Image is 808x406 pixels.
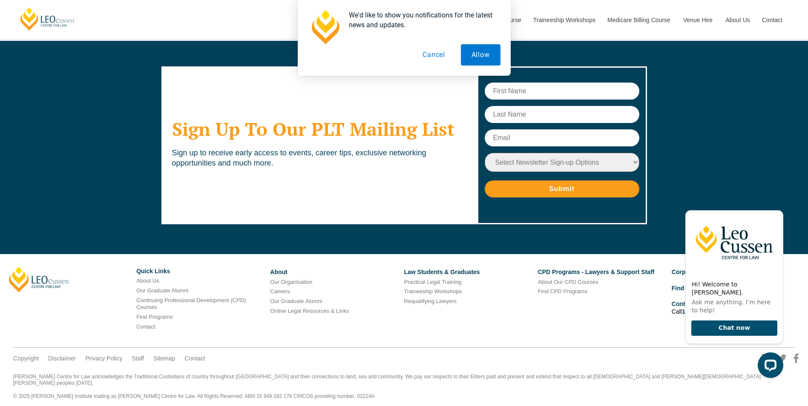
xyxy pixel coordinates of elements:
a: Find CPD Programs [538,288,587,294]
a: Contact [184,355,205,362]
a: Law Students & Graduates [404,269,480,275]
select: Newsletter Sign-up Options [485,153,639,172]
a: Find Programs [672,285,714,292]
a: Our Graduate Alumni [270,298,322,304]
a: Find Programs [136,314,173,320]
a: About Our CPD Courses [538,279,598,285]
a: Sitemap [153,355,175,362]
a: Contact Us [672,300,703,307]
a: [PERSON_NAME] [9,267,69,292]
h2: Sign Up To Our PLT Mailing List [172,118,466,140]
a: Careers [270,288,290,294]
li: Call [672,299,799,317]
input: Last Name [485,106,639,123]
a: Copyright [13,355,39,362]
button: Cancel [412,44,456,66]
a: Continuing Professional Development (CPD) Courses [136,297,246,311]
input: First Name [485,83,639,100]
a: Corporate Training Division [672,269,750,275]
a: Online Legal Resources & Links [270,308,349,314]
img: notification icon [308,10,342,44]
h6: Quick Links [136,268,264,274]
a: About [270,269,287,275]
a: About Us [136,277,159,284]
iframe: LiveChat chat widget [679,203,787,385]
a: Staff [132,355,144,362]
a: Contact [136,323,155,330]
a: Our Organisation [270,279,312,285]
a: CPD Programs - Lawyers & Support Staff [538,269,655,275]
div: [PERSON_NAME] Centre for Law acknowledges the Traditional Custodians of country throughout [GEOGR... [13,374,795,400]
a: Practical Legal Training [404,279,461,285]
button: Allow [461,44,500,66]
p: Sign up to receive early access to events, career tips, exclusive networking opportunities and mu... [172,148,466,168]
div: We'd like to show you notifications for the latest news and updates. [342,10,500,30]
input: Email [485,129,639,146]
a: Disclaimer [48,355,76,362]
a: Requalifying Lawyers [404,298,457,304]
a: Our Graduate Alumni [136,287,188,294]
a: Traineeship Workshops [404,288,462,294]
a: Privacy Policy [85,355,122,362]
input: Submit [485,180,639,197]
